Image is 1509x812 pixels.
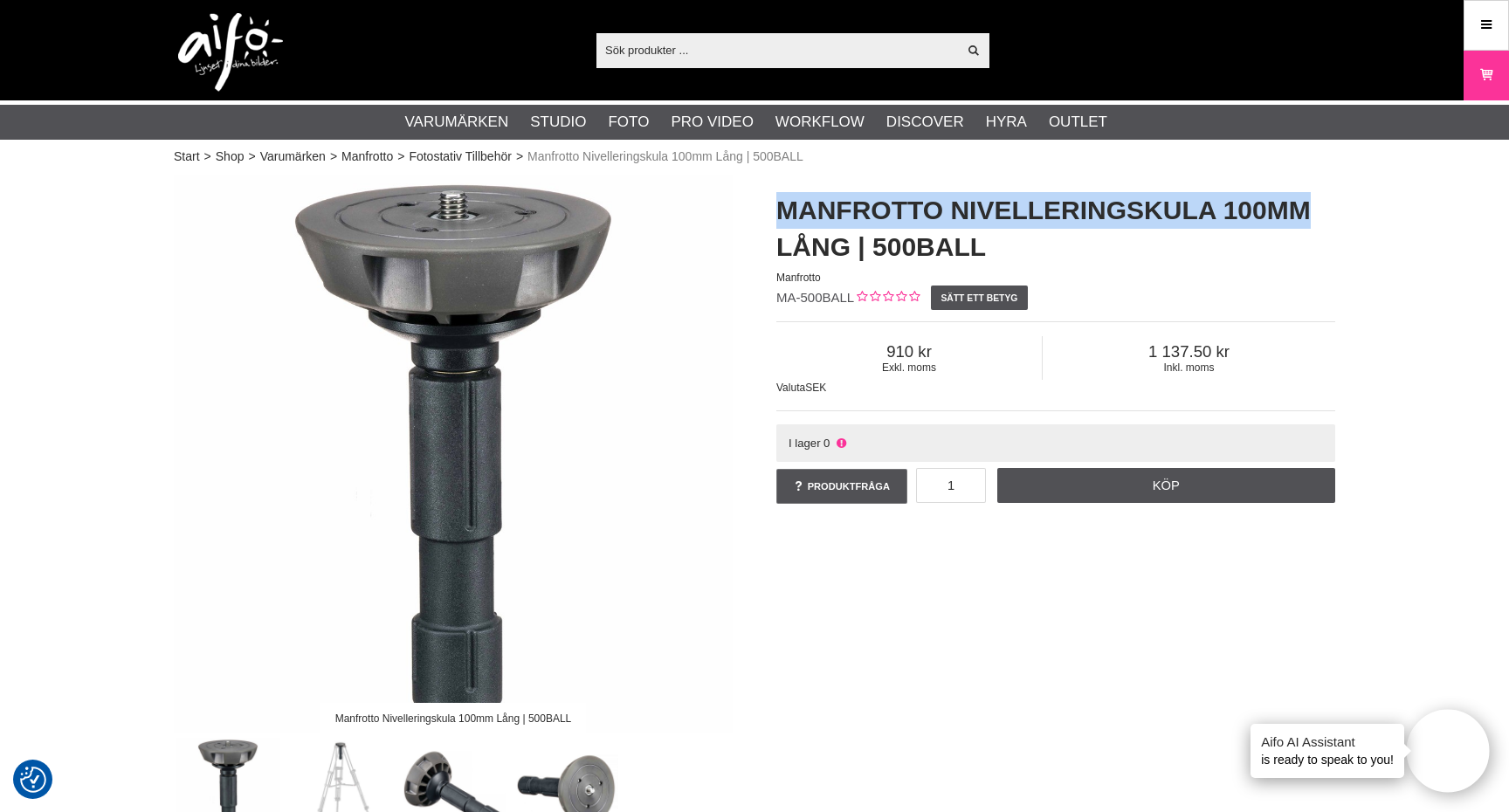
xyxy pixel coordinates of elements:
div: Manfrotto Nivelleringskula 100mm Lång | 500BALL [320,703,586,733]
span: Inkl. moms [1043,361,1335,374]
span: > [516,148,523,166]
a: Manfrotto [341,148,393,166]
a: Start [174,148,200,166]
span: Exkl. moms [776,361,1042,374]
img: Revisit consent button [20,767,46,793]
span: > [397,148,404,166]
h1: Manfrotto Nivelleringskula 100mm Lång | 500BALL [776,192,1335,265]
a: Pro Video [671,111,753,134]
span: > [204,148,211,166]
span: > [330,148,337,166]
a: Foto [608,111,649,134]
a: Studio [530,111,586,134]
a: Shop [216,148,245,166]
button: Samtyckesinställningar [20,764,46,795]
span: 0 [823,437,830,450]
span: 910 [776,342,1042,361]
span: SEK [805,382,826,394]
span: MA-500BALL [776,290,854,305]
i: Ej i lager [834,437,848,450]
div: is ready to speak to you! [1251,724,1404,778]
span: Manfrotto Nivelleringskula 100mm Lång | 500BALL [527,148,803,166]
div: Kundbetyg: 0 [854,289,920,307]
a: Köp [997,468,1336,503]
img: logo.png [178,13,283,92]
img: Manfrotto Nivelleringskula 100mm Lång | 500BALL [174,175,733,733]
a: Sätt ett betyg [931,286,1028,310]
h4: Aifo AI Assistant [1261,733,1394,751]
a: Hyra [986,111,1027,134]
a: Workflow [775,111,865,134]
a: Outlet [1049,111,1107,134]
a: Varumärken [260,148,326,166]
input: Sök produkter ... [596,37,957,63]
a: Fotostativ Tillbehör [409,148,512,166]
span: > [248,148,255,166]
span: 1 137.50 [1043,342,1335,361]
span: Manfrotto [776,272,821,284]
span: I lager [789,437,821,450]
span: Valuta [776,382,805,394]
a: Discover [886,111,964,134]
a: Produktfråga [776,469,907,504]
a: Varumärken [405,111,509,134]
